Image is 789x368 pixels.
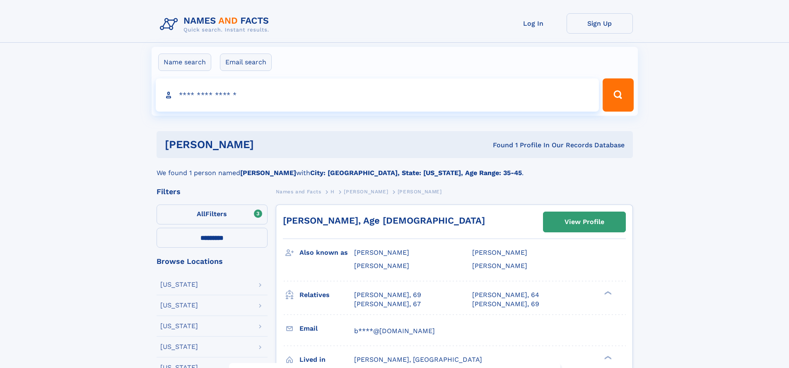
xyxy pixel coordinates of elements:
a: [PERSON_NAME], 64 [472,290,539,300]
span: [PERSON_NAME] [472,262,527,270]
div: Browse Locations [157,258,268,265]
div: ❯ [602,290,612,295]
span: All [197,210,205,218]
b: City: [GEOGRAPHIC_DATA], State: [US_STATE], Age Range: 35-45 [310,169,522,177]
label: Email search [220,54,272,71]
a: [PERSON_NAME], Age [DEMOGRAPHIC_DATA] [283,215,485,226]
b: [PERSON_NAME] [240,169,296,177]
a: Sign Up [567,13,633,34]
a: H [331,186,335,197]
h1: [PERSON_NAME] [165,139,374,150]
div: ❯ [602,355,612,360]
h3: Email [299,322,354,336]
div: [US_STATE] [160,281,198,288]
a: [PERSON_NAME], 69 [472,300,539,309]
input: search input [156,78,599,112]
span: [PERSON_NAME] [354,249,409,256]
a: Names and Facts [276,186,321,197]
a: [PERSON_NAME], 67 [354,300,421,309]
div: Found 1 Profile In Our Records Database [373,141,625,150]
h3: Lived in [299,353,354,367]
h3: Relatives [299,288,354,302]
span: [PERSON_NAME] [472,249,527,256]
div: [US_STATE] [160,323,198,329]
button: Search Button [603,78,633,112]
span: H [331,189,335,195]
a: [PERSON_NAME] [344,186,388,197]
div: We found 1 person named with . [157,158,633,178]
div: [US_STATE] [160,344,198,350]
div: Filters [157,188,268,195]
div: View Profile [565,212,604,232]
span: [PERSON_NAME] [344,189,388,195]
span: [PERSON_NAME] [398,189,442,195]
span: [PERSON_NAME] [354,262,409,270]
label: Name search [158,54,211,71]
a: [PERSON_NAME], 69 [354,290,421,300]
a: Log In [500,13,567,34]
label: Filters [157,205,268,224]
div: [US_STATE] [160,302,198,309]
h3: Also known as [299,246,354,260]
a: View Profile [543,212,625,232]
img: Logo Names and Facts [157,13,276,36]
span: [PERSON_NAME], [GEOGRAPHIC_DATA] [354,356,482,363]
